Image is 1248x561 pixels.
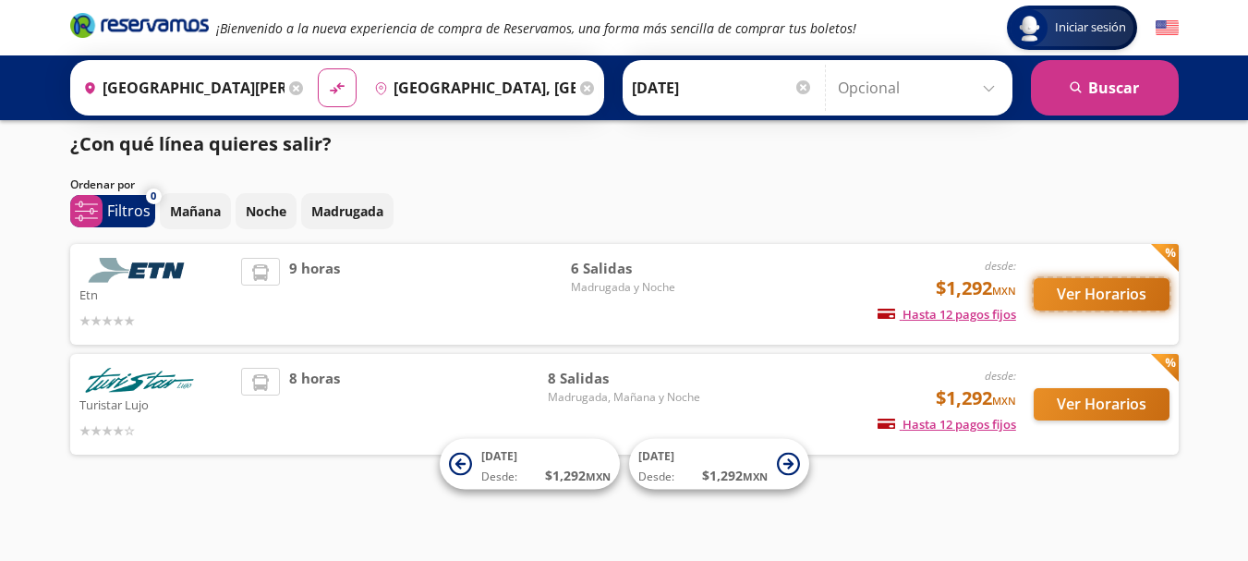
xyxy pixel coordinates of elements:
small: MXN [992,284,1016,298]
input: Buscar Origen [76,65,285,111]
em: desde: [985,258,1016,274]
img: Etn [79,258,200,283]
p: Etn [79,283,233,305]
input: Buscar Destino [367,65,576,111]
span: [DATE] [481,448,517,464]
small: MXN [743,470,768,483]
i: Brand Logo [70,11,209,39]
span: Desde: [481,469,517,485]
span: Madrugada, Mañana y Noche [548,389,700,406]
a: Brand Logo [70,11,209,44]
button: Noche [236,193,297,229]
button: [DATE]Desde:$1,292MXN [629,439,809,490]
p: Turistar Lujo [79,393,233,415]
p: Ordenar por [70,177,135,193]
button: [DATE]Desde:$1,292MXN [440,439,620,490]
small: MXN [992,394,1016,408]
span: 6 Salidas [571,258,700,279]
button: Madrugada [301,193,394,229]
span: Hasta 12 pagos fijos [878,416,1016,433]
button: 0Filtros [70,195,155,227]
p: Filtros [107,200,151,222]
p: Noche [246,201,286,221]
span: 0 [151,189,156,204]
small: MXN [586,470,611,483]
span: 8 Salidas [548,368,700,389]
em: desde: [985,368,1016,384]
input: Elegir Fecha [632,65,813,111]
button: Ver Horarios [1034,388,1169,421]
span: $ 1,292 [702,466,768,485]
span: Hasta 12 pagos fijos [878,306,1016,323]
span: $1,292 [936,274,1016,302]
button: English [1156,17,1179,40]
span: [DATE] [638,448,674,464]
p: Mañana [170,201,221,221]
img: Turistar Lujo [79,368,200,393]
p: ¿Con qué línea quieres salir? [70,130,332,158]
span: Iniciar sesión [1048,18,1133,37]
button: Mañana [160,193,231,229]
button: Ver Horarios [1034,278,1169,311]
span: 9 horas [289,258,340,331]
p: Madrugada [311,201,383,221]
input: Opcional [838,65,1003,111]
span: $1,292 [936,384,1016,412]
button: Buscar [1031,60,1179,116]
span: 8 horas [289,368,340,441]
span: Madrugada y Noche [571,279,700,296]
span: $ 1,292 [545,466,611,485]
em: ¡Bienvenido a la nueva experiencia de compra de Reservamos, una forma más sencilla de comprar tus... [216,19,856,37]
span: Desde: [638,469,674,485]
